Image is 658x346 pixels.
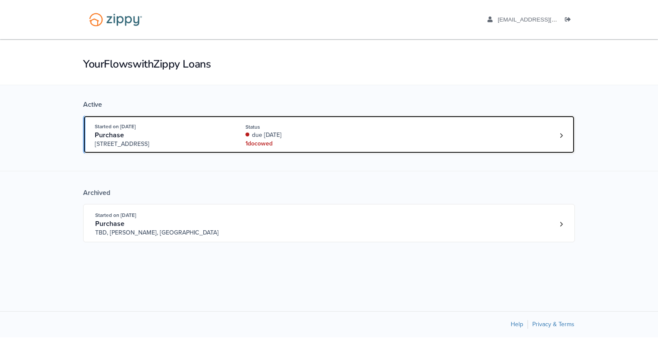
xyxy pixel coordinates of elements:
div: Status [245,123,360,131]
div: due [DATE] [245,131,360,139]
span: Started on [DATE] [95,212,136,218]
a: Loan number 4227761 [555,129,568,142]
span: Purchase [95,219,124,228]
span: [STREET_ADDRESS] [95,140,226,148]
a: Open loan 4227761 [83,115,575,154]
span: Purchase [95,131,124,139]
a: Open loan 3828544 [83,204,575,242]
img: Logo [84,9,148,31]
h1: Your Flows with Zippy Loans [83,57,575,71]
a: Loan number 3828544 [555,218,568,231]
a: Log out [565,16,574,25]
span: lbraley7@att.net [498,16,596,23]
div: 1 doc owed [245,139,360,148]
div: Archived [83,188,575,197]
a: Help [511,321,523,328]
div: Active [83,100,575,109]
span: TBD, [PERSON_NAME], [GEOGRAPHIC_DATA] [95,229,227,237]
a: Privacy & Terms [532,321,574,328]
span: Started on [DATE] [95,124,136,130]
a: edit profile [487,16,596,25]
